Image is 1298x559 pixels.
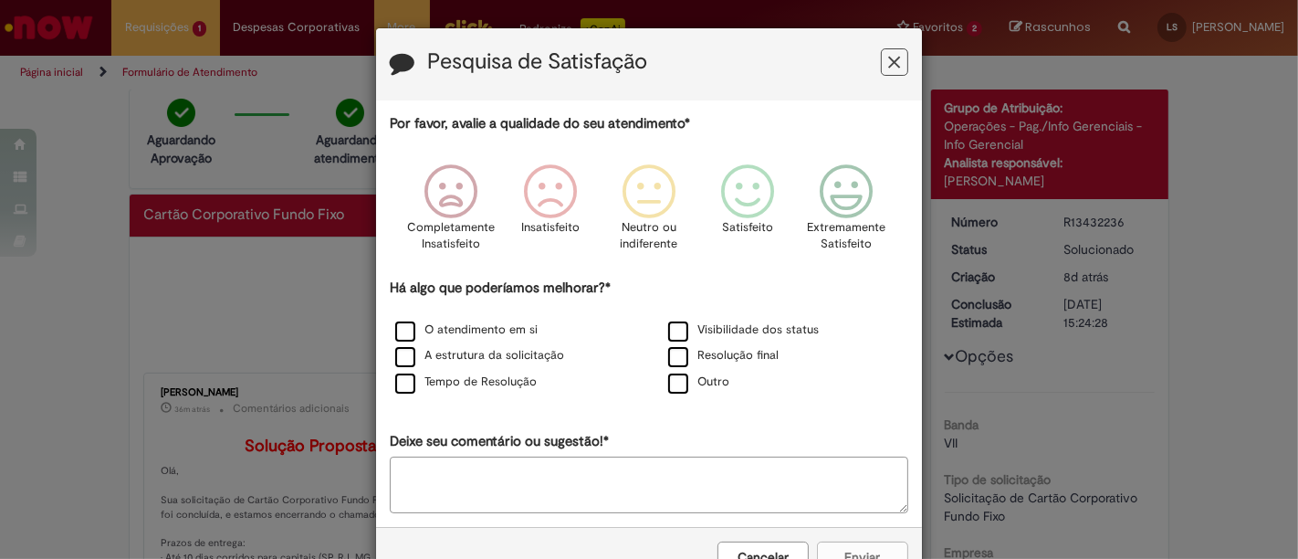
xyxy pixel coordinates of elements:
label: Visibilidade dos status [668,322,819,339]
div: Completamente Insatisfeito [404,151,497,276]
div: Extremamente Satisfeito [800,151,893,276]
label: Outro [668,374,729,391]
label: Tempo de Resolução [395,374,537,391]
div: Há algo que poderíamos melhorar?* [390,279,908,396]
label: Por favor, avalie a qualidade do seu atendimento* [390,114,690,133]
label: O atendimento em si [395,322,538,339]
label: Deixe seu comentário ou sugestão!* [390,432,609,451]
label: Pesquisa de Satisfação [427,50,647,74]
p: Completamente Insatisfeito [408,219,496,253]
div: Satisfeito [701,151,794,276]
div: Insatisfeito [504,151,597,276]
p: Insatisfeito [521,219,580,237]
div: Neutro ou indiferente [602,151,696,276]
label: Resolução final [668,347,779,364]
label: A estrutura da solicitação [395,347,564,364]
p: Neutro ou indiferente [616,219,682,253]
p: Satisfeito [722,219,773,237]
p: Extremamente Satisfeito [807,219,885,253]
